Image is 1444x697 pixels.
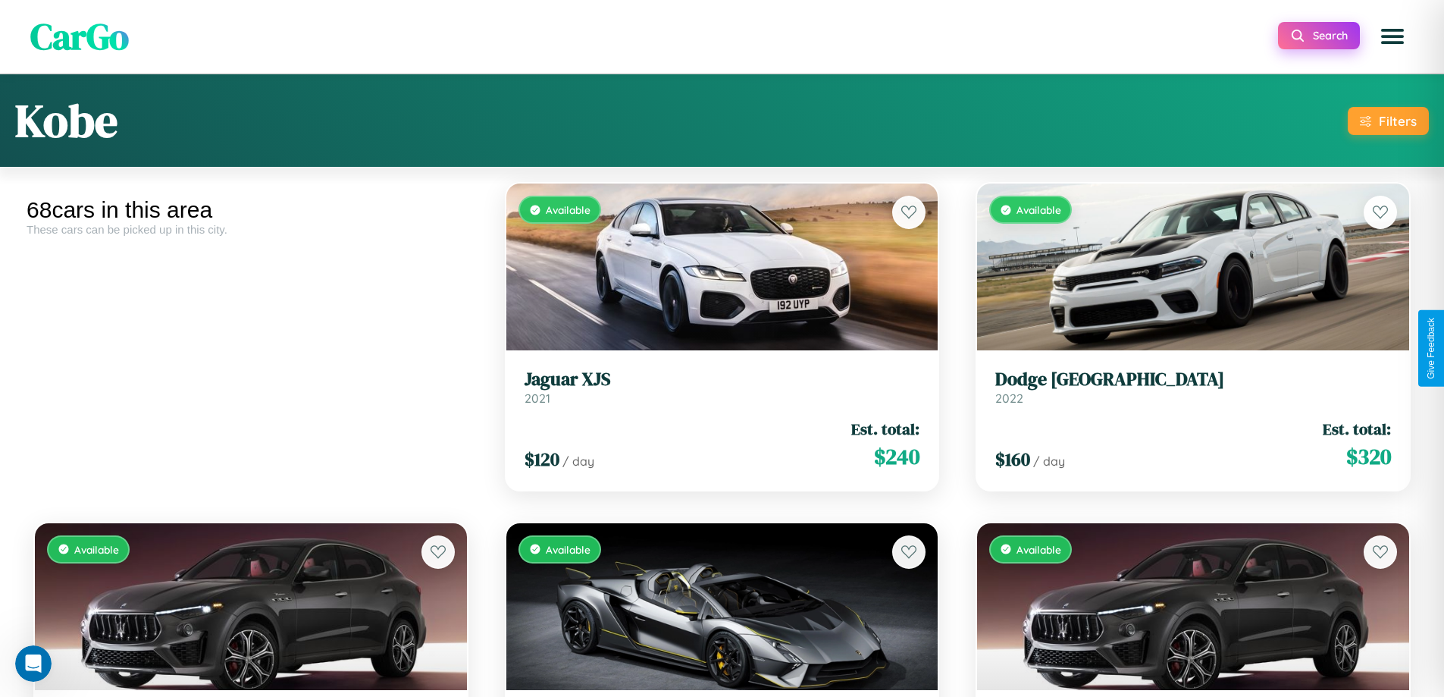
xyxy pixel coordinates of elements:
[15,89,117,152] h1: Kobe
[1348,107,1429,135] button: Filters
[546,203,590,216] span: Available
[1278,22,1360,49] button: Search
[525,369,920,406] a: Jaguar XJS2021
[995,369,1391,406] a: Dodge [GEOGRAPHIC_DATA]2022
[74,543,119,556] span: Available
[562,454,594,469] span: / day
[15,645,52,682] iframe: Intercom live chat
[851,418,919,440] span: Est. total:
[546,543,590,556] span: Available
[995,391,1023,406] span: 2022
[995,447,1030,472] span: $ 160
[525,447,559,472] span: $ 120
[1016,203,1061,216] span: Available
[27,197,475,223] div: 68 cars in this area
[1323,418,1391,440] span: Est. total:
[1016,543,1061,556] span: Available
[30,11,129,61] span: CarGo
[1371,15,1414,58] button: Open menu
[27,223,475,236] div: These cars can be picked up in this city.
[525,391,550,406] span: 2021
[1379,113,1417,129] div: Filters
[1426,318,1436,379] div: Give Feedback
[874,441,919,472] span: $ 240
[1033,454,1065,469] span: / day
[525,369,920,391] h3: Jaguar XJS
[1313,29,1348,42] span: Search
[1346,441,1391,472] span: $ 320
[995,369,1391,391] h3: Dodge [GEOGRAPHIC_DATA]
